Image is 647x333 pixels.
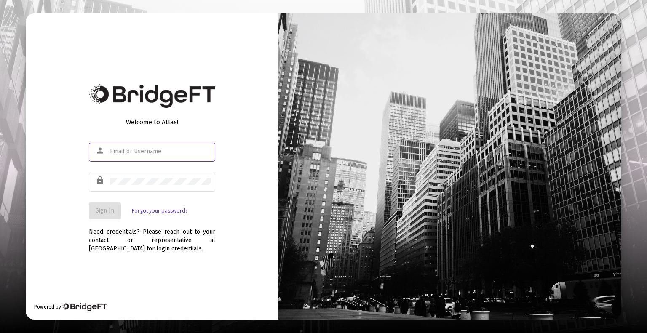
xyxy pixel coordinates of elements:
img: Bridge Financial Technology Logo [89,84,215,108]
div: Powered by [34,303,106,311]
img: Bridge Financial Technology Logo [62,303,106,311]
input: Email or Username [110,148,211,155]
mat-icon: person [96,146,106,156]
button: Sign In [89,202,121,219]
div: Welcome to Atlas! [89,118,215,126]
mat-icon: lock [96,176,106,186]
div: Need credentials? Please reach out to your contact or representative at [GEOGRAPHIC_DATA] for log... [89,219,215,253]
span: Sign In [96,207,114,214]
a: Forgot your password? [132,207,187,215]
